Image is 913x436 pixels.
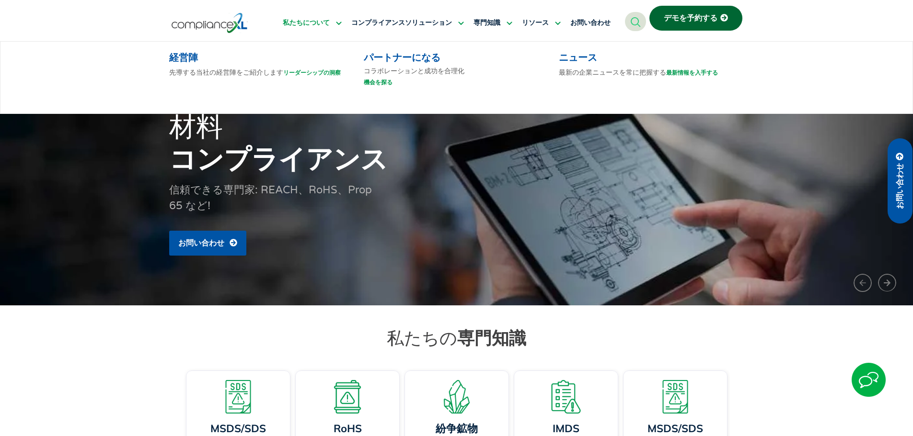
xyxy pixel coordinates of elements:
font: コンプライアンス [169,142,388,175]
a: 経営陣 [169,51,198,63]
font: 機会を探る [364,78,393,86]
img: 警告付きのリストボード [549,380,583,414]
font: 信頼できる専門家: REACH、RoHS、Prop 65 など! [169,184,372,212]
font: 先導する当社の経営陣をご紹介します [169,68,283,77]
font: 最新の企業ニュースを常に把握する [559,68,666,77]
a: IMDS [553,422,579,435]
a: ニュース [559,51,597,63]
font: リソース [522,18,549,27]
a: ナビ検索ボタン [625,12,646,31]
a: パートナーになる [364,51,440,63]
font: デモを予約する [664,13,717,22]
img: SDSを表示する警告板 [221,380,255,414]
font: 材料 [169,109,223,143]
img: ロゴ-one.svg [172,12,248,34]
a: お問い合わせ [169,231,246,256]
font: お問い合わせ [178,238,224,247]
font: 専門知識 [474,18,500,27]
a: 専門知識 [474,11,512,34]
a: RoHS [333,422,361,435]
font: 私たちについて [283,18,330,27]
font: リーダーシップの洞察 [283,69,341,76]
font: コラボレーションと成功を合理化 [364,67,464,75]
a: お問い合わせ [570,11,611,34]
img: 鉱物の表現 [440,380,474,414]
a: MSDS/SDS [647,422,703,435]
img: チャットを開始 [852,363,886,397]
a: 機会を探る [364,76,393,88]
a: リーダーシップの洞察 [283,67,341,78]
font: お問い合わせ [570,18,611,27]
font: 最新情報を入手する [666,69,718,76]
font: お問い合わせ [895,163,904,209]
font: 専門知識 [457,327,526,348]
a: デモを予約する [649,6,742,31]
a: 私たちについて [283,11,342,34]
a: コンプライアンスソリューション [351,11,464,34]
font: コンプライアンスソリューション [351,18,452,27]
a: 最新情報を入手する [666,67,718,78]
a: MSDS/SDS [210,422,266,435]
a: リソース [522,11,561,34]
a: お問い合わせ [888,138,913,224]
font: 私たちの [387,327,457,348]
img: 警告標識のある板 [331,380,364,414]
a: 紛争鉱物 [436,422,478,435]
img: SDSを表示する警告板 [659,380,692,414]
